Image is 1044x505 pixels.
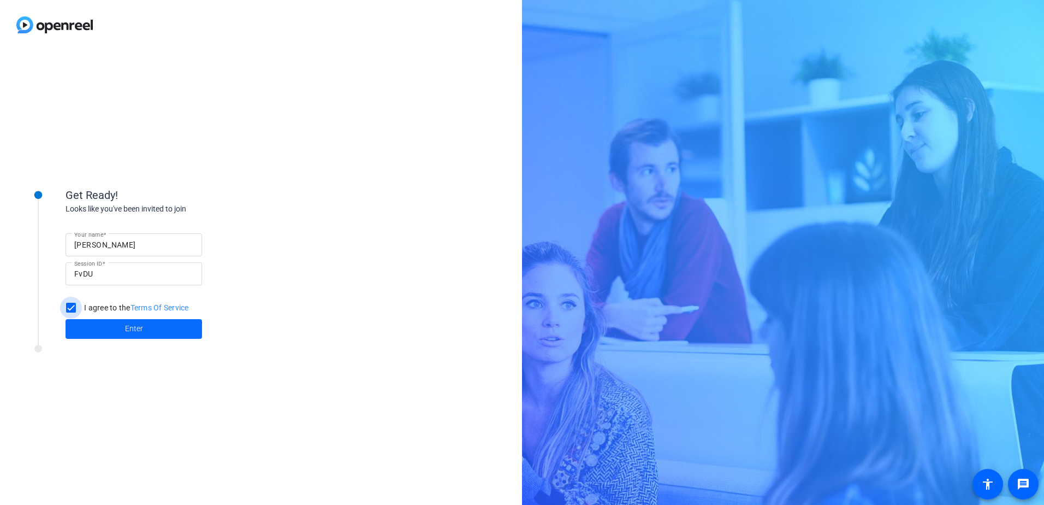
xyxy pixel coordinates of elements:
[130,303,189,312] a: Terms Of Service
[1017,478,1030,491] mat-icon: message
[125,323,143,334] span: Enter
[981,478,994,491] mat-icon: accessibility
[82,302,189,313] label: I agree to the
[66,319,202,339] button: Enter
[66,203,284,215] div: Looks like you've been invited to join
[66,187,284,203] div: Get Ready!
[74,260,102,267] mat-label: Session ID
[74,231,103,238] mat-label: Your name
